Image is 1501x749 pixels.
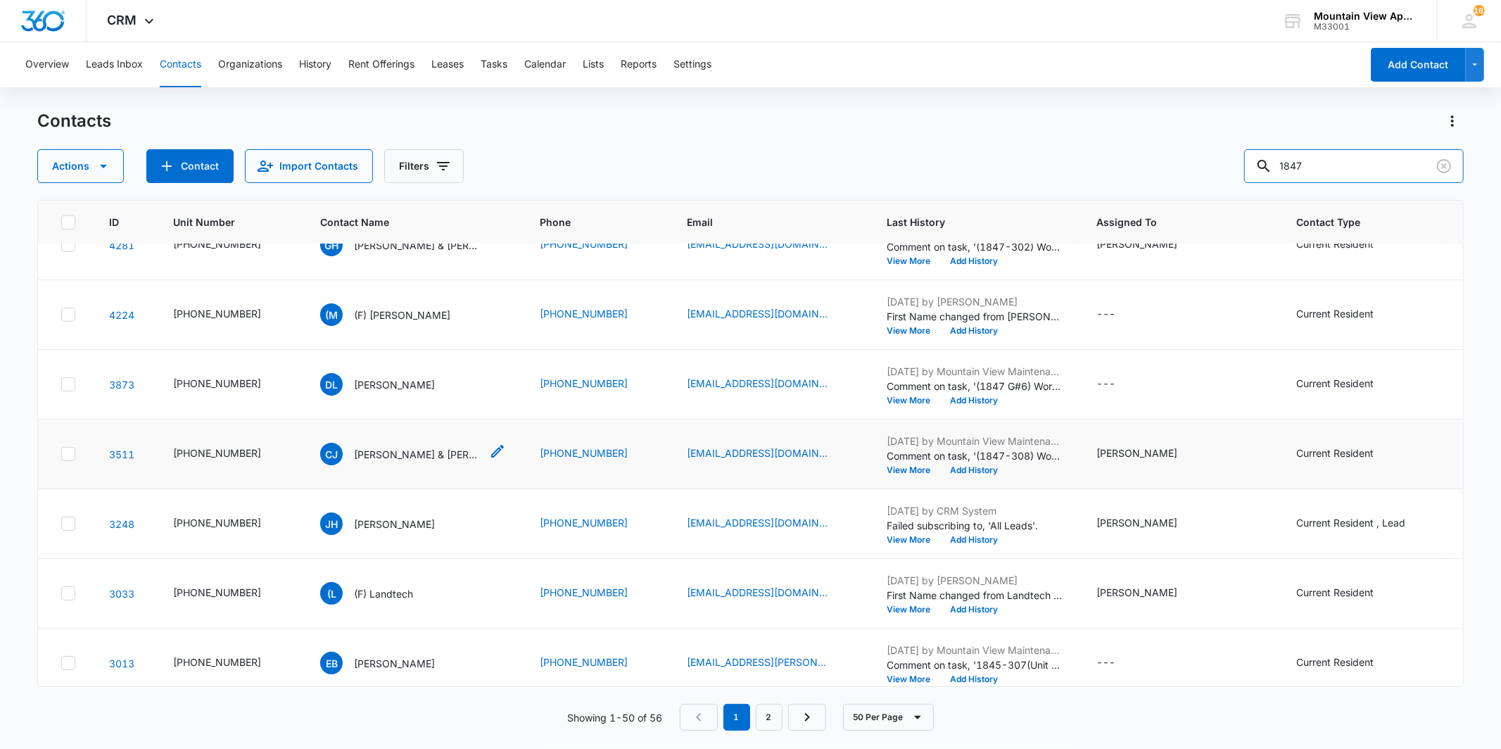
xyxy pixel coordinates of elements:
[1096,655,1115,672] div: ---
[354,517,435,531] p: [PERSON_NAME]
[887,215,1042,229] span: Last History
[1296,515,1405,530] div: Current Resident , Lead
[887,573,1063,588] p: [DATE] by [PERSON_NAME]
[887,239,1063,254] p: Comment on task, '(1847-302) Work Order ' "Washing machine has been replaced. No further action n...
[687,376,853,393] div: Email - daniellopez5000@hotmail.com - Select to Edit Field
[320,234,343,256] span: GH
[540,655,653,672] div: Phone - 8176768957 - Select to Edit Field
[687,515,853,532] div: Email - justinheller2009@yahoo.com - Select to Edit Field
[540,376,628,391] a: [PHONE_NUMBER]
[687,655,828,669] a: [EMAIL_ADDRESS][PERSON_NAME][DOMAIN_NAME]
[1474,5,1485,16] div: notifications count
[940,396,1008,405] button: Add History
[1296,655,1399,672] div: Contact Type - Current Resident - Select to Edit Field
[86,42,143,87] button: Leads Inbox
[673,42,711,87] button: Settings
[320,582,438,605] div: Contact Name - (F) Landtech - Select to Edit Field
[1296,655,1374,669] div: Current Resident
[320,373,343,396] span: DL
[1096,446,1203,462] div: Assigned To - Makenna Berry - Select to Edit Field
[1096,237,1177,251] div: [PERSON_NAME]
[540,655,628,669] a: [PHONE_NUMBER]
[109,239,134,251] a: Navigate to contact details page for Graeme Heitke & Laura Hickey
[940,675,1008,684] button: Add History
[1296,515,1431,532] div: Contact Type - Current Resident , Lead - Select to Edit Field
[687,446,828,460] a: [EMAIL_ADDRESS][DOMAIN_NAME]
[687,237,853,253] div: Email - cheeseheads3@mac.com - Select to Edit Field
[109,448,134,460] a: Navigate to contact details page for Christopher, Joshua & Erminia Medina
[320,234,506,256] div: Contact Name - Graeme Heitke & Laura Hickey - Select to Edit Field
[320,582,343,605] span: (L
[109,518,134,530] a: Navigate to contact details page for Justin Heller
[1314,11,1417,22] div: account name
[1433,155,1455,177] button: Clear
[1096,585,1203,602] div: Assigned To - Kent Hiller - Select to Edit Field
[320,373,460,396] div: Contact Name - Daniel Lopez - Select to Edit Field
[540,306,628,321] a: [PHONE_NUMBER]
[687,585,853,602] div: Email - acct@landtechcontractors.com - Select to Edit Field
[1096,306,1115,323] div: ---
[320,652,460,674] div: Contact Name - Elias Bahar - Select to Edit Field
[320,303,343,326] span: (M
[1296,446,1374,460] div: Current Resident
[109,588,134,600] a: Navigate to contact details page for (F) Landtech
[320,652,343,674] span: EB
[1296,237,1399,253] div: Contact Type - Current Resident - Select to Edit Field
[687,655,853,672] div: Email - bahar.elias@gmail.com - Select to Edit Field
[940,536,1008,544] button: Add History
[887,466,940,474] button: View More
[354,377,435,392] p: [PERSON_NAME]
[108,13,137,27] span: CRM
[687,306,828,321] a: [EMAIL_ADDRESS][DOMAIN_NAME]
[1096,306,1141,323] div: Assigned To - - Select to Edit Field
[218,42,282,87] button: Organizations
[37,111,111,132] h1: Contacts
[887,657,1063,672] p: Comment on task, '1845-307(Unit #) Remove W/D Work Order ' "Removed washer and dryer."
[354,586,413,601] p: (F) Landtech
[687,237,828,251] a: [EMAIL_ADDRESS][DOMAIN_NAME]
[887,588,1063,603] p: First Name changed from Landtech to (F) Landtech.
[160,42,201,87] button: Contacts
[687,376,828,391] a: [EMAIL_ADDRESS][DOMAIN_NAME]
[621,42,657,87] button: Reports
[348,42,414,87] button: Rent Offerings
[540,585,628,600] a: [PHONE_NUMBER]
[109,215,119,229] span: ID
[524,42,566,87] button: Calendar
[173,515,286,532] div: Unit Number - 545-1847-104 - Select to Edit Field
[1296,215,1410,229] span: Contact Type
[723,704,750,731] em: 1
[1296,446,1399,462] div: Contact Type - Current Resident - Select to Edit Field
[1244,149,1464,183] input: Search Contacts
[887,396,940,405] button: View More
[687,446,853,462] div: Email - tophermedina34@outlook.com - Select to Edit Field
[540,306,653,323] div: Phone - 9702372418 - Select to Edit Field
[680,704,826,731] nav: Pagination
[1314,22,1417,32] div: account id
[173,655,286,672] div: Unit Number - 545-1845-307 - Select to Edit Field
[540,237,653,253] div: Phone - 7204388755 - Select to Edit Field
[887,327,940,335] button: View More
[481,42,507,87] button: Tasks
[173,585,261,600] div: [PHONE_NUMBER]
[320,443,343,465] span: CJ
[940,605,1008,614] button: Add History
[887,605,940,614] button: View More
[540,515,628,530] a: [PHONE_NUMBER]
[1096,376,1141,393] div: Assigned To - - Select to Edit Field
[756,704,783,731] a: Page 2
[384,149,464,183] button: Filters
[245,149,373,183] button: Import Contacts
[1096,446,1177,460] div: [PERSON_NAME]
[887,503,1063,518] p: [DATE] by CRM System
[354,447,481,462] p: [PERSON_NAME] & [PERSON_NAME]
[25,42,69,87] button: Overview
[320,215,486,229] span: Contact Name
[887,518,1063,533] p: Failed subscribing to, 'All Leads'.
[1096,585,1177,600] div: [PERSON_NAME]
[173,376,286,393] div: Unit Number - 545-1873-205 - Select to Edit Field
[788,704,826,731] a: Next Page
[1096,237,1203,253] div: Assigned To - Kaitlyn Mendoza - Select to Edit Field
[887,379,1063,394] p: Comment on task, '(1847 G#6) Work Order ' "Replaced light bulb. No further action needed."
[540,446,628,460] a: [PHONE_NUMBER]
